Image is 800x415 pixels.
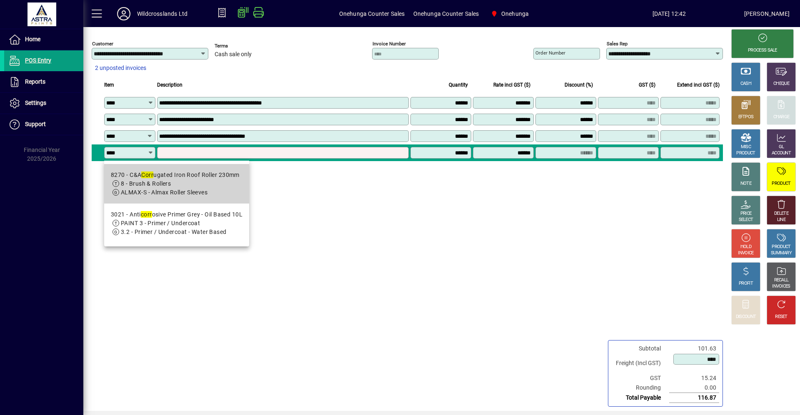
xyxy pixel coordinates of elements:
span: Reports [25,78,45,85]
div: DISCOUNT [736,314,756,320]
span: Onehunga Counter Sales [413,7,479,20]
span: Settings [25,99,46,106]
div: EFTPOS [738,114,754,120]
span: [DATE] 12:42 [594,7,744,20]
mat-label: Customer [92,41,113,47]
button: 2 unposted invoices [92,61,150,76]
span: Onehunga Counter Sales [339,7,405,20]
td: 0.00 [669,383,719,393]
span: Rate incl GST ($) [493,80,530,89]
span: Home [25,36,40,42]
span: Onehunga [501,7,529,20]
span: Terms [215,43,265,49]
td: GST [612,373,669,383]
div: PRODUCT [772,244,790,250]
div: RESET [775,314,787,320]
mat-option: 3021 - Anticorrosive Primer Grey - Oil Based 10L [104,204,249,243]
div: RECALL [774,277,789,283]
span: POS Entry [25,57,51,64]
span: Discount (%) [565,80,593,89]
div: PROCESS SALE [748,47,777,54]
a: Reports [4,72,83,92]
span: Onehunga [487,6,532,21]
td: 101.63 [669,344,719,353]
mat-label: Order number [535,50,565,56]
span: Description [157,80,182,89]
div: PRICE [740,211,752,217]
em: corr [141,211,152,218]
div: PRODUCT [772,181,790,187]
div: DELETE [774,211,788,217]
a: Support [4,114,83,135]
a: Home [4,29,83,50]
td: Total Payable [612,393,669,403]
div: CHARGE [773,114,790,120]
mat-option: 8270 - C&A Corrugated Iron Roof Roller 230mm [104,164,249,204]
span: Extend incl GST ($) [677,80,720,89]
div: PROFIT [739,281,753,287]
span: PAINT 3 - Primer / Undercoat [121,220,200,226]
em: Corr [141,171,153,178]
div: CASH [740,81,751,87]
span: 2 unposted invoices [95,64,146,72]
div: LINE [777,217,785,223]
div: HOLD [740,244,751,250]
button: Profile [110,6,137,21]
div: 8270 - C&A ugated Iron Roof Roller 230mm [111,171,240,179]
div: MISC [741,144,751,150]
div: INVOICE [738,250,753,256]
span: 8 - Brush & Rollers [121,180,171,187]
a: Settings [4,93,83,114]
div: INVOICES [772,283,790,290]
span: Cash sale only [215,51,252,58]
span: Support [25,121,46,127]
div: NOTE [740,181,751,187]
mat-label: Sales rep [607,41,627,47]
span: GST ($) [639,80,655,89]
div: GL [779,144,784,150]
div: SELECT [739,217,753,223]
div: PRODUCT [736,150,755,157]
div: SUMMARY [771,250,792,256]
td: Rounding [612,383,669,393]
span: ALMAX-S - Almax Roller Sleeves [121,189,207,196]
mat-label: Invoice number [372,41,406,47]
span: Quantity [449,80,468,89]
div: CHEQUE [773,81,789,87]
div: 3021 - Anti osive Primer Grey - Oil Based 10L [111,210,242,219]
div: [PERSON_NAME] [744,7,790,20]
span: 3.2 - Primer / Undercoat - Water Based [121,229,227,235]
div: Wildcrosslands Ltd [137,7,187,20]
td: 116.87 [669,393,719,403]
td: Freight (Incl GST) [612,353,669,373]
div: ACCOUNT [772,150,791,157]
td: Subtotal [612,344,669,353]
span: Item [104,80,114,89]
td: 15.24 [669,373,719,383]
